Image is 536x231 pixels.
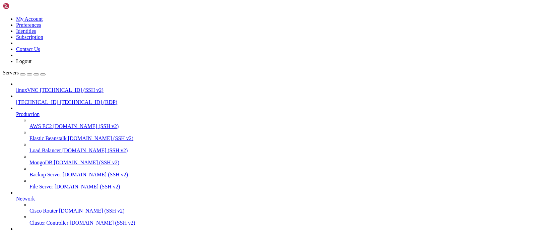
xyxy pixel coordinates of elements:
span: [DOMAIN_NAME] (SSH v2) [62,148,128,153]
span: [TECHNICAL_ID] (SSH v2) [40,87,104,93]
span: Backup Server [29,172,61,177]
a: Logout [16,58,31,64]
a: Cisco Router [DOMAIN_NAME] (SSH v2) [29,208,533,214]
span: Load Balancer [29,148,61,153]
span: [DOMAIN_NAME] (SSH v2) [70,220,135,226]
li: AWS EC2 [DOMAIN_NAME] (SSH v2) [29,117,533,129]
span: AWS EC2 [29,123,52,129]
span: [DOMAIN_NAME] (SSH v2) [63,172,128,177]
a: Subscription [16,34,43,40]
a: Backup Server [DOMAIN_NAME] (SSH v2) [29,172,533,178]
a: Servers [3,70,46,75]
span: File Server [29,184,53,189]
a: Elastic Beanstalk [DOMAIN_NAME] (SSH v2) [29,135,533,141]
a: MongoDB [DOMAIN_NAME] (SSH v2) [29,160,533,166]
li: linuxVNC [TECHNICAL_ID] (SSH v2) [16,81,533,93]
li: File Server [DOMAIN_NAME] (SSH v2) [29,178,533,190]
a: linuxVNC [TECHNICAL_ID] (SSH v2) [16,87,533,93]
span: Production [16,111,40,117]
span: [DOMAIN_NAME] (SSH v2) [59,208,125,214]
li: [TECHNICAL_ID] [TECHNICAL_ID] (RDP) [16,93,533,105]
span: Elastic Beanstalk [29,135,67,141]
a: Cluster Controller [DOMAIN_NAME] (SSH v2) [29,220,533,226]
li: Elastic Beanstalk [DOMAIN_NAME] (SSH v2) [29,129,533,141]
span: Servers [3,70,19,75]
a: Identities [16,28,36,34]
li: Cluster Controller [DOMAIN_NAME] (SSH v2) [29,214,533,226]
a: Load Balancer [DOMAIN_NAME] (SSH v2) [29,148,533,154]
span: [TECHNICAL_ID] (RDP) [60,99,117,105]
span: [DOMAIN_NAME] (SSH v2) [55,184,120,189]
span: [DOMAIN_NAME] (SSH v2) [54,160,119,165]
span: [DOMAIN_NAME] (SSH v2) [68,135,134,141]
li: MongoDB [DOMAIN_NAME] (SSH v2) [29,154,533,166]
a: Production [16,111,533,117]
li: Production [16,105,533,190]
li: Network [16,190,533,226]
span: [TECHNICAL_ID] [16,99,58,105]
span: Cisco Router [29,208,58,214]
span: MongoDB [29,160,52,165]
span: [DOMAIN_NAME] (SSH v2) [53,123,119,129]
a: [TECHNICAL_ID] [TECHNICAL_ID] (RDP) [16,99,533,105]
img: Shellngn [3,3,41,9]
li: Cisco Router [DOMAIN_NAME] (SSH v2) [29,202,533,214]
li: Backup Server [DOMAIN_NAME] (SSH v2) [29,166,533,178]
span: Cluster Controller [29,220,68,226]
span: linuxVNC [16,87,39,93]
li: Load Balancer [DOMAIN_NAME] (SSH v2) [29,141,533,154]
a: My Account [16,16,43,22]
a: Contact Us [16,46,40,52]
a: Preferences [16,22,41,28]
a: AWS EC2 [DOMAIN_NAME] (SSH v2) [29,123,533,129]
span: Network [16,196,35,201]
a: File Server [DOMAIN_NAME] (SSH v2) [29,184,533,190]
a: Network [16,196,533,202]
